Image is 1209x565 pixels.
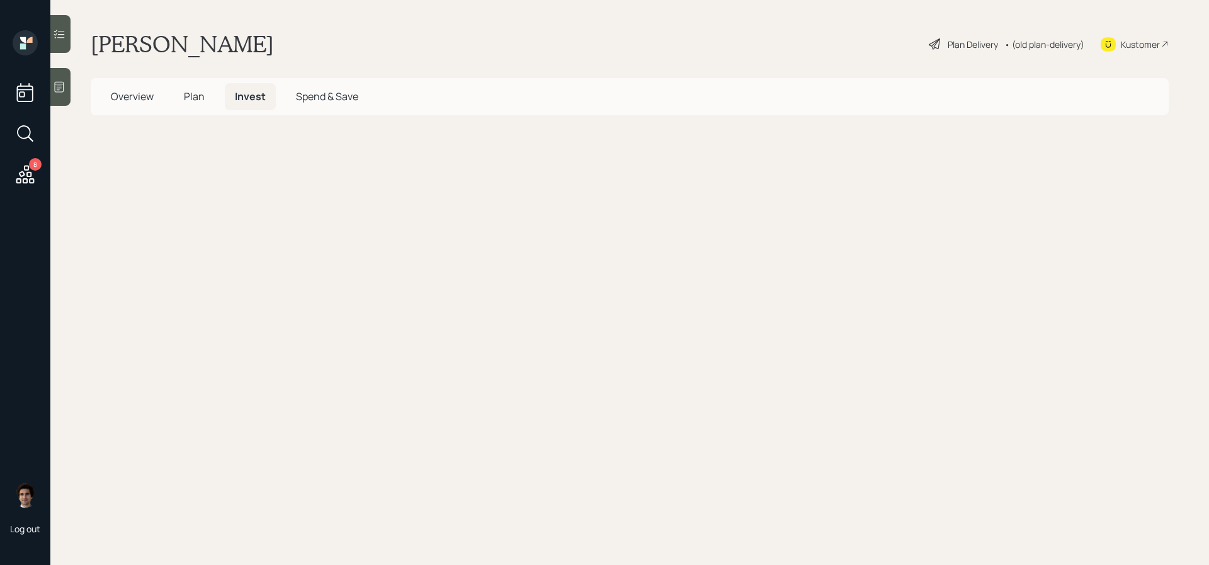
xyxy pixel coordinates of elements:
div: Kustomer [1121,38,1160,51]
img: harrison-schaefer-headshot-2.png [13,482,38,508]
h1: [PERSON_NAME] [91,30,274,58]
span: Overview [111,89,154,103]
span: Plan [184,89,205,103]
div: Plan Delivery [948,38,998,51]
div: 8 [29,158,42,171]
div: Log out [10,523,40,535]
div: • (old plan-delivery) [1004,38,1084,51]
span: Spend & Save [296,89,358,103]
span: Invest [235,89,266,103]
